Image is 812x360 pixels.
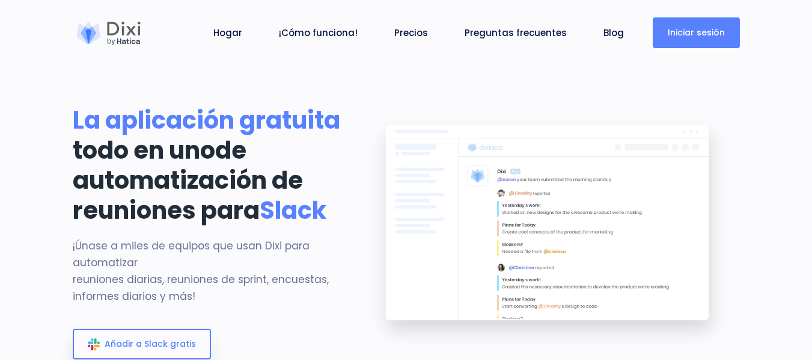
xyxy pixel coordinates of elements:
font: ¡Cómo funciona! [279,26,358,39]
font: La aplicación gratuita [73,103,340,137]
font: Preguntas frecuentes [465,26,567,39]
a: ¡Cómo funciona! [274,26,362,40]
a: Iniciar sesión [653,17,740,48]
a: Blog [599,26,629,40]
img: pancarta de aterrizaje [358,105,740,359]
a: Preguntas frecuentes [460,26,572,40]
font: Añadir a Slack gratis [105,338,196,350]
font: de automatización de reuniones para [73,133,303,227]
a: Hogar [209,26,247,40]
font: Iniciar sesión [668,26,725,38]
img: slack_icon_color.svg [88,338,100,350]
font: Hogar [213,26,242,39]
a: Añadir a Slack gratis [73,329,211,359]
font: Blog [603,26,624,39]
font: todo en uno [73,133,215,167]
a: Precios [389,26,433,40]
font: Precios [394,26,428,39]
font: Slack [260,194,326,227]
font: reuniones diarias, reuniones de sprint, encuestas, informes diarios y más! [73,272,329,304]
font: ¡Únase a miles de equipos que usan Dixi para automatizar [73,239,310,270]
